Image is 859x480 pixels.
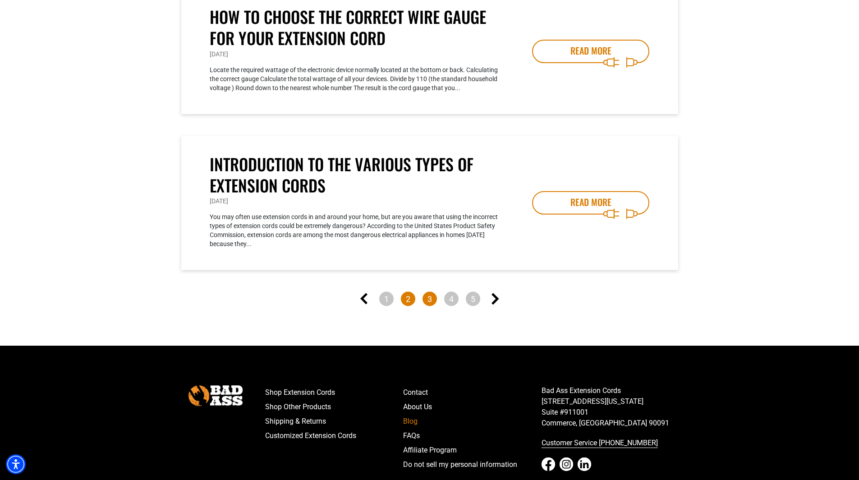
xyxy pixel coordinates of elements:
[210,6,499,49] a: How to Choose the Correct Wire Gauge for Your Extension Cord
[358,292,372,306] a: Previous page
[403,385,542,400] a: Contact
[560,457,573,471] a: Instagram - open in a new tab
[210,154,499,196] a: Introduction to the Various Types of Extension Cords
[466,292,480,306] a: Page 5
[444,292,459,306] a: Page 4
[401,292,415,306] span: Page 2
[179,292,680,308] nav: Pagination
[578,457,591,471] a: LinkedIn - open in a new tab
[532,40,649,63] a: READ MORE How to Choose the Correct Wire Gauge for Your Extension Cord
[210,212,499,248] p: You may often use extension cords in and around your home, but are you aware that using the incor...
[265,400,404,414] a: Shop Other Products
[210,197,228,205] time: [DATE]
[265,414,404,429] a: Shipping & Returns
[542,436,680,450] a: call 833-674-1699
[403,457,542,472] a: Do not sell my personal information
[265,385,404,400] a: Shop Extension Cords
[403,400,542,414] a: About Us
[542,385,680,429] p: Bad Ass Extension Cords [STREET_ADDRESS][US_STATE] Suite #911001 Commerce, [GEOGRAPHIC_DATA] 90091
[403,414,542,429] a: Blog
[542,457,555,471] a: Facebook - open in a new tab
[265,429,404,443] a: Customized Extension Cords
[487,292,502,306] a: Next page
[532,191,649,215] a: READ MORE Introduction to the Various Types of Extension Cords
[6,454,26,474] div: Accessibility Menu
[188,385,243,406] img: Bad Ass Extension Cords
[403,443,542,457] a: Affiliate Program
[210,65,499,92] p: Locate the required wattage of the electronic device normally located at the bottom or back. Calc...
[379,292,394,306] a: Page 1
[210,50,228,58] time: [DATE]
[403,429,542,443] a: FAQs
[423,292,437,306] a: Page 3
